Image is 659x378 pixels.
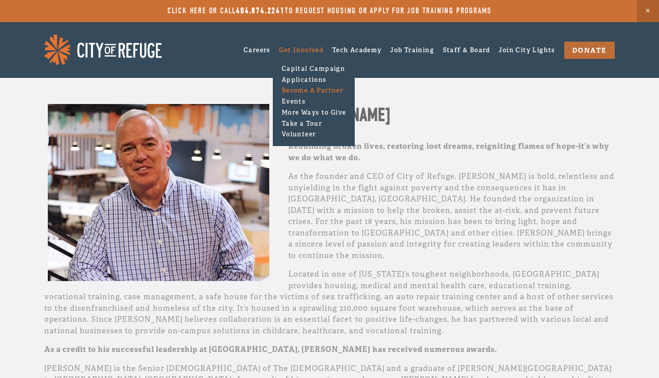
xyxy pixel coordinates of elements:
[390,43,434,57] a: Job Training
[279,107,349,118] a: More Ways to Give
[279,96,349,107] a: Events
[279,118,349,129] a: Take a Tour
[279,74,349,85] a: Applications
[332,43,382,57] a: Tech Academy
[279,85,349,96] a: Become A Partner
[499,43,555,57] a: Join City Lights
[44,269,615,336] p: Located in one of [US_STATE]’s toughest neighborhoods, [GEOGRAPHIC_DATA] provides housing, medica...
[44,344,497,354] strong: As a credit to his successful leadership at [GEOGRAPHIC_DATA], [PERSON_NAME] has received numerou...
[279,129,349,140] a: Volunteer
[564,42,615,59] a: DONATE
[279,63,349,74] a: Capital Campaign
[279,46,323,54] a: Get Involved
[48,104,269,281] img: Bruce+Team 2.jpg
[44,171,615,261] p: As the founder and CEO of City of Refuge, [PERSON_NAME] is bold, relentless and unyielding in the...
[443,43,490,57] a: Staff & Board
[44,35,162,65] img: City of Refuge
[288,141,612,162] strong: Rebuilding broken lives, restoring lost dreams, reigniting flames of hope-it’s why we do what we do.
[244,43,271,57] a: Careers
